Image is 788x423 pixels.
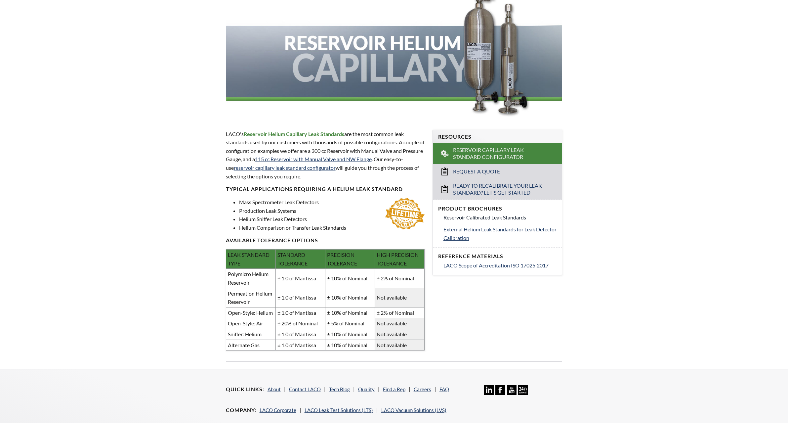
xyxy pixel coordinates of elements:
h4: Product Brochures [438,205,557,212]
span: PRECISION TOLERANCE [327,252,357,266]
a: Tech Blog [329,386,350,392]
td: ± 20% of Nominal [275,318,325,329]
td: Not available [375,340,424,351]
td: ± 1.0 of Mantissa [275,340,325,351]
td: Sniffer: Helium [226,329,275,340]
h4: available Tolerance options [226,237,425,244]
td: ± 1.0 of Mantissa [275,307,325,318]
li: Production Leak Systems [239,207,425,215]
li: Mass Spectrometer Leak Detectors [239,198,425,207]
span: HIGH PRECISION TOLERANCE [377,252,419,266]
span: Reservoir Capillary Leak Standard Configurator [453,147,544,161]
td: Not available [375,329,424,340]
a: Contact LACO [289,386,321,392]
span: External Helium Leak Standards for Leak Detector Calibration [443,226,557,241]
span: LACO's [226,131,244,137]
td: ± 5% of Nominal [325,318,375,329]
h4: Reference Materials [438,253,557,260]
img: 24/7 Support Icon [518,385,528,395]
td: Not available [375,318,424,329]
a: Request a Quote [433,164,562,179]
td: Open-Style: Air [226,318,275,329]
td: ± 10% of Nominal [325,269,375,288]
li: Helium Comparison or Transfer Leak Standards [239,223,425,232]
h4: Typical applications requiring a helium leak standard [226,186,425,193]
span: Ready to Recalibrate Your Leak Standard? Let's Get Started [453,182,544,196]
a: Find a Rep [383,386,405,392]
a: FAQ [439,386,449,392]
a: Quality [358,386,375,392]
h4: Resources [438,133,557,140]
td: ± 2% of Nominal [375,307,424,318]
td: ± 10% of Nominal [325,307,375,318]
a: LACO Vacuum Solutions (LVS) [381,407,446,413]
a: 115 cc Reservoir with Manual Valve and NW Flange [255,156,372,162]
td: Not available [375,288,424,307]
p: are the most common leak standards used by our customers with thousands of possible configuration... [226,130,425,181]
a: Reservoir Calibrated Leak Standards [443,213,557,222]
td: ± 2% of Nominal [375,269,424,288]
span: Request a Quote [453,168,500,175]
a: Reservoir Capillary Leak Standard Configurator [433,143,562,164]
span: LACO Scope of Accreditation ISO 17025:2017 [443,262,549,268]
td: ± 1.0 of Mantissa [275,329,325,340]
a: LACO Scope of Accreditation ISO 17025:2017 [443,261,557,270]
td: ± 1.0 of Mantissa [275,269,325,288]
strong: Reservoir Helium Capillary Leak Standards [244,131,344,137]
td: ± 1.0 of Mantissa [275,288,325,307]
span: Reservoir Calibrated Leak Standards [443,214,526,220]
a: LACO Corporate [260,407,296,413]
li: Helium Sniffer Leak Detectors [239,215,425,223]
a: About [268,386,281,392]
td: ± 10% of Nominal [325,329,375,340]
a: reservoir capillary leak standard configurator [234,164,336,171]
h4: Quick Links [226,386,264,393]
td: Alternate Gas [226,340,275,351]
span: STANDARD TOLERANCE [277,252,308,266]
span: LEAK STANDARD TYPE [228,252,270,266]
td: ± 10% of Nominal [325,340,375,351]
h4: Company [226,407,256,414]
img: lifetime-warranty.jpg [385,198,425,229]
td: Open-Style: Helium [226,307,275,318]
a: External Helium Leak Standards for Leak Detector Calibration [443,225,557,242]
a: Ready to Recalibrate Your Leak Standard? Let's Get Started [433,179,562,200]
td: Permeation Helium Reservoir [226,288,275,307]
td: ± 10% of Nominal [325,288,375,307]
a: LACO Leak Test Solutions (LTS) [305,407,373,413]
td: Polymicro Helium Reservoir [226,269,275,288]
a: 24/7 Support [518,390,528,396]
a: Careers [414,386,431,392]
